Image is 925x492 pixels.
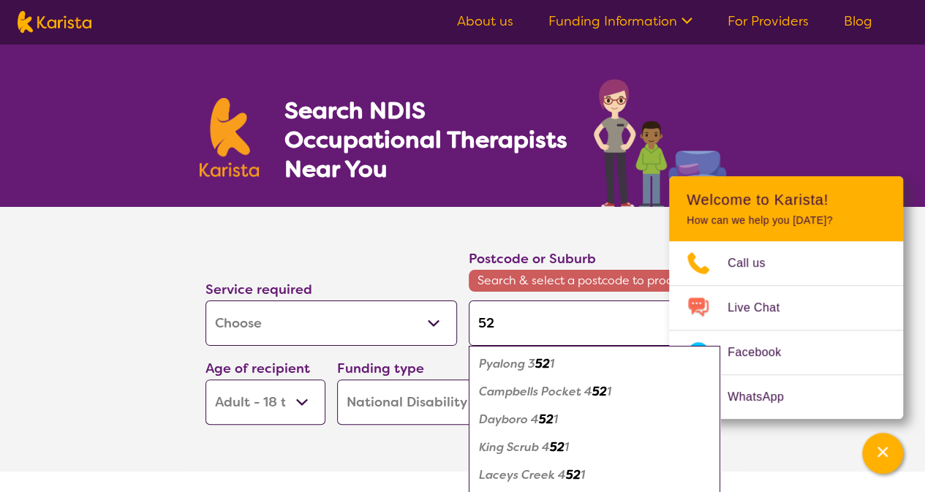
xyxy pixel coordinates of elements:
[479,356,535,371] em: Pyalong 3
[728,297,797,319] span: Live Chat
[284,96,568,183] h1: Search NDIS Occupational Therapists Near You
[457,12,513,30] a: About us
[479,384,592,399] em: Campbells Pocket 4
[18,11,91,33] img: Karista logo
[469,270,720,292] span: Search & select a postcode to proceed
[565,439,569,455] em: 1
[479,412,539,427] em: Dayboro 4
[479,439,550,455] em: King Scrub 4
[844,12,872,30] a: Blog
[548,12,692,30] a: Funding Information
[566,467,581,482] em: 52
[669,241,903,419] ul: Choose channel
[337,360,424,377] label: Funding type
[669,176,903,419] div: Channel Menu
[205,360,310,377] label: Age of recipient
[479,467,566,482] em: Laceys Creek 4
[200,98,260,177] img: Karista logo
[581,467,585,482] em: 1
[476,434,713,461] div: King Scrub 4521
[669,375,903,419] a: Web link opens in a new tab.
[607,384,611,399] em: 1
[687,191,886,208] h2: Welcome to Karista!
[550,439,565,455] em: 52
[205,281,312,298] label: Service required
[728,341,798,363] span: Facebook
[862,433,903,474] button: Channel Menu
[476,406,713,434] div: Dayboro 4521
[592,384,607,399] em: 52
[554,412,558,427] em: 1
[550,356,554,371] em: 1
[469,250,596,268] label: Postcode or Suburb
[687,214,886,227] p: How can we help you [DATE]?
[728,12,809,30] a: For Providers
[476,461,713,489] div: Laceys Creek 4521
[476,378,713,406] div: Campbells Pocket 4521
[539,412,554,427] em: 52
[469,300,720,346] input: Type
[728,386,801,408] span: WhatsApp
[728,252,783,274] span: Call us
[594,79,726,207] img: occupational-therapy
[476,350,713,378] div: Pyalong 3521
[535,356,550,371] em: 52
